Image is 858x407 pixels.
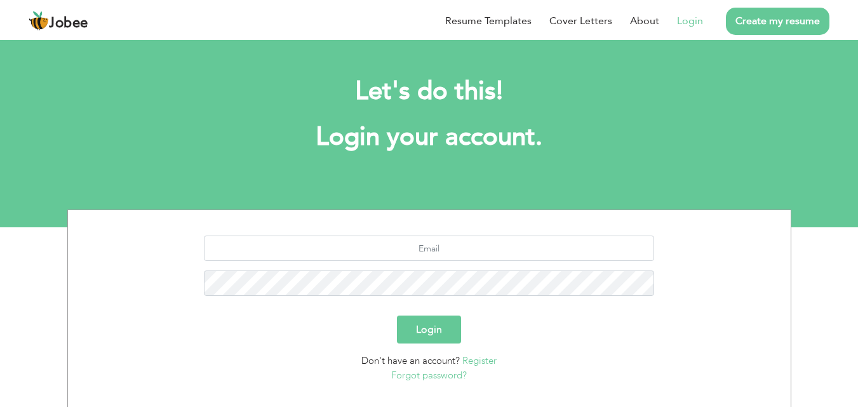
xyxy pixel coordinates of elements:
[397,316,461,344] button: Login
[445,13,532,29] a: Resume Templates
[549,13,612,29] a: Cover Letters
[361,354,460,367] span: Don't have an account?
[86,75,772,108] h2: Let's do this!
[86,121,772,154] h1: Login your account.
[49,17,88,30] span: Jobee
[630,13,659,29] a: About
[29,11,88,31] a: Jobee
[462,354,497,367] a: Register
[29,11,49,31] img: jobee.io
[726,8,829,35] a: Create my resume
[204,236,654,261] input: Email
[677,13,703,29] a: Login
[391,369,467,382] a: Forgot password?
